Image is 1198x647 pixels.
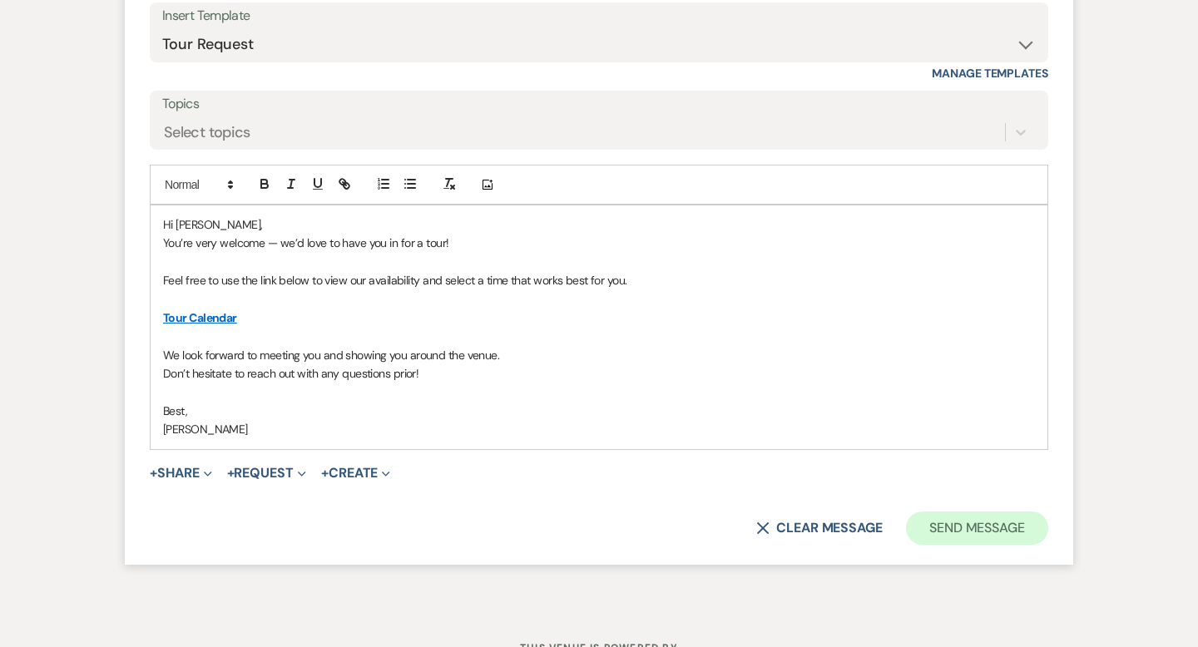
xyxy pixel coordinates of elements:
[150,467,157,480] span: +
[163,402,1035,420] p: Best,
[227,467,306,480] button: Request
[163,346,1035,364] p: We look forward to meeting you and showing you around the venue.
[906,511,1048,545] button: Send Message
[162,4,1036,28] div: Insert Template
[163,215,1035,234] p: Hi [PERSON_NAME],
[932,66,1048,81] a: Manage Templates
[150,467,212,480] button: Share
[163,271,1035,289] p: Feel free to use the link below to view our availability and select a time that works best for you.
[163,310,237,325] a: Tour Calendar
[321,467,329,480] span: +
[164,121,250,144] div: Select topics
[227,467,235,480] span: +
[321,467,390,480] button: Create
[163,234,1035,252] p: You’re very welcome — we’d love to have you in for a tour!
[162,92,1036,116] label: Topics
[756,521,883,535] button: Clear message
[163,420,1035,438] p: [PERSON_NAME]
[163,364,1035,383] p: Don’t hesitate to reach out with any questions prior!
